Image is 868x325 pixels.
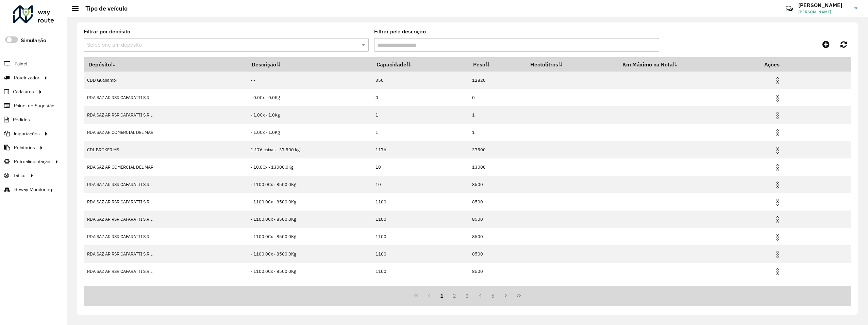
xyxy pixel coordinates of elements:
td: 8500 [469,263,526,280]
h3: [PERSON_NAME] [798,2,849,9]
button: 5 [487,289,500,302]
th: Hectolitros [526,57,618,72]
th: Peso [469,57,526,72]
th: Ações [760,57,801,72]
th: Descrição [247,57,372,72]
td: 10 [372,176,469,193]
th: Depósito [84,57,247,72]
td: RDA SAZ AR RSR CAFARATTI S.R.L. [84,89,247,106]
td: 1100 [372,211,469,228]
label: Filtrar por depósito [84,28,130,36]
span: [PERSON_NAME] [798,9,849,15]
button: Last Page [512,289,525,302]
span: Retroalimentação [14,158,50,165]
td: 1100 [372,245,469,263]
td: - 1100.0Cx - 8500.0Kg [247,263,372,280]
td: 1 [469,124,526,141]
button: 4 [474,289,487,302]
button: 1 [435,289,448,302]
td: RDA SAZ AR RSR CAFARATTI S.R.L. [84,263,247,280]
label: Simulação [21,36,46,45]
span: Pedidos [13,116,30,123]
td: 350 [372,72,469,89]
td: 1176 [372,141,469,158]
td: RDA SAZ AR RSR CAFARATTI S.R.L. [84,193,247,211]
td: 13000 [469,158,526,176]
td: 8500 [469,193,526,211]
span: Roteirizador [14,74,39,81]
td: 37500 [469,141,526,158]
button: Next Page [499,289,512,302]
span: Cadastros [13,88,34,95]
td: 1100 [372,228,469,245]
td: RDA SAZ AR RSR CAFARATTI S.R.L. [84,176,247,193]
th: Km Máximo na Rota [618,57,760,72]
button: 2 [448,289,461,302]
td: - 1100.0Cx - 8500.0Kg [247,176,372,193]
td: 8500 [469,228,526,245]
h2: Tipo de veículo [79,5,128,12]
span: Beway Monitoring [14,186,52,193]
td: - 1100.0Cx - 8500.0Kg [247,245,372,263]
span: Relatórios [14,144,35,151]
th: Capacidade [372,57,469,72]
td: - 1.0Cx - 1.0Kg [247,124,372,141]
td: 0 [469,89,526,106]
td: - - [247,72,372,89]
td: CDD Guanambi [84,72,247,89]
label: Filtrar pela descrição [374,28,426,36]
td: 1 [469,106,526,124]
td: - 10.0Cx - 13000.0Kg [247,158,372,176]
td: - 1100.0Cx - 8500.0Kg [247,211,372,228]
td: - 0.0Cx - 0.0Kg [247,89,372,106]
td: 1 [372,106,469,124]
td: 1100 [372,263,469,280]
td: RDA SAZ AR RSR CAFARATTI S.R.L. [84,211,247,228]
td: RDA SAZ AR RSR CAFARATTI S.R.L. [84,245,247,263]
td: 0 [372,89,469,106]
a: Contato Rápido [782,1,797,16]
td: 12820 [469,72,526,89]
td: 1 [372,124,469,141]
td: 1100 [372,193,469,211]
td: - 1100.0Cx - 8500.0Kg [247,193,372,211]
span: Painel [15,60,27,67]
td: - 1100.0Cx - 8500.0Kg [247,228,372,245]
td: RDA SAZ AR COMERCIAL DEL MAR [84,124,247,141]
td: RDA SAZ AR COMERCIAL DEL MAR [84,158,247,176]
span: Painel de Sugestão [14,102,54,109]
button: 3 [461,289,474,302]
span: Tático [13,172,26,179]
td: 8500 [469,245,526,263]
td: CDL BROKER MS [84,141,247,158]
td: 8500 [469,211,526,228]
span: Importações [14,130,40,137]
td: 1.176 caixas - 37.500 kg [247,141,372,158]
td: RDA SAZ AR RSR CAFARATTI S.R.L. [84,106,247,124]
td: - 1.0Cx - 1.0Kg [247,106,372,124]
td: RDA SAZ AR RSR CAFARATTI S.R.L. [84,228,247,245]
td: 10 [372,158,469,176]
td: 8500 [469,176,526,193]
